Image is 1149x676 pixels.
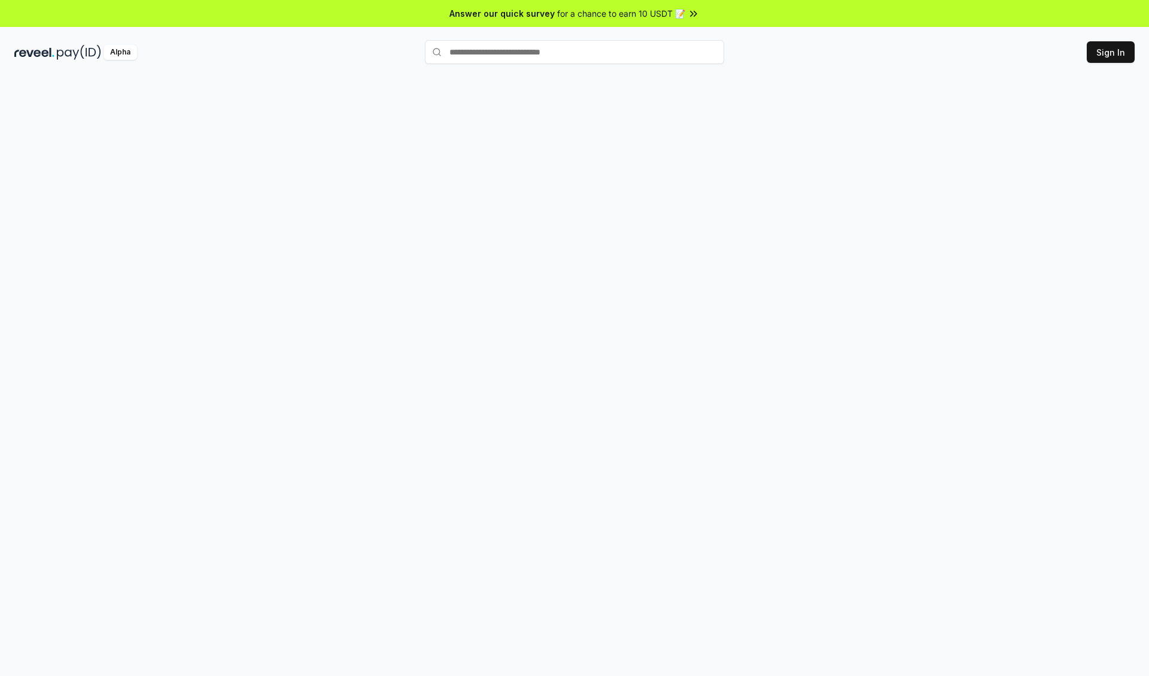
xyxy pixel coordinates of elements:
button: Sign In [1087,41,1135,63]
div: Alpha [104,45,137,60]
img: pay_id [57,45,101,60]
span: Answer our quick survey [449,7,555,20]
img: reveel_dark [14,45,54,60]
span: for a chance to earn 10 USDT 📝 [557,7,685,20]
